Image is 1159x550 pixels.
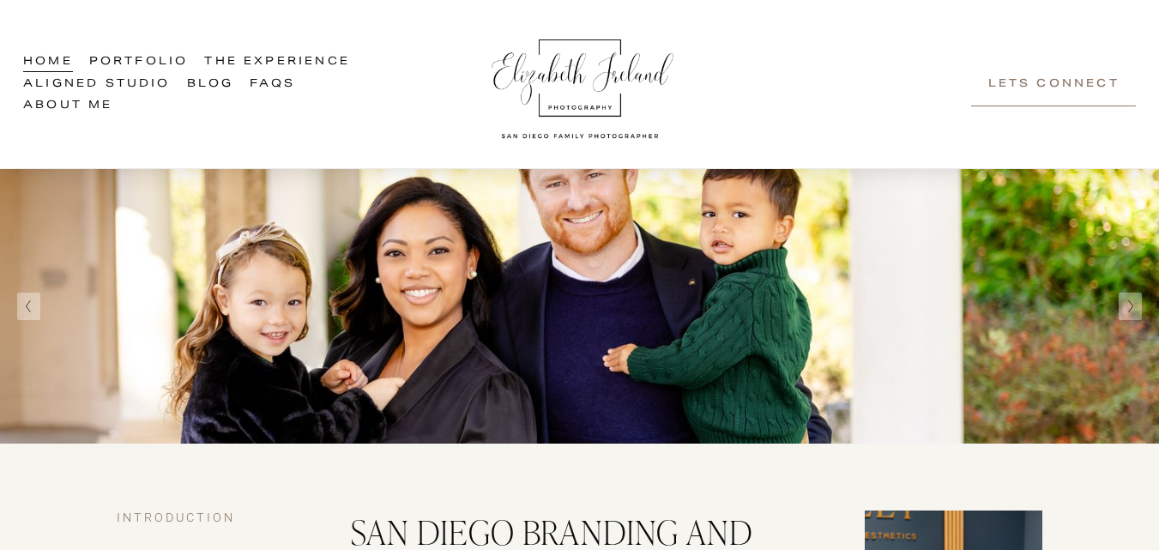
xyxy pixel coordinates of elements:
[204,51,350,74] a: folder dropdown
[204,52,350,72] span: The Experience
[971,62,1136,106] a: Lets Connect
[23,73,171,95] a: Aligned Studio
[89,51,189,74] a: Portfolio
[17,293,40,320] button: Previous Slide
[250,73,295,95] a: FAQs
[23,51,73,74] a: Home
[117,511,294,527] h4: Introduction
[1119,293,1142,320] button: Next Slide
[482,23,679,145] img: Elizabeth Ireland Photography San Diego Family Photographer
[23,95,113,118] a: About Me
[187,73,234,95] a: Blog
